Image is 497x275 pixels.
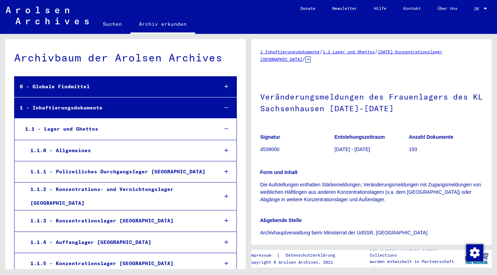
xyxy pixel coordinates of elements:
[14,80,212,94] div: 0 - Globale Findmittel
[25,235,213,249] div: 1.1.4 - Auffanglager [GEOGRAPHIC_DATA]
[260,229,483,237] p: Archivhauptverwaltung beim Ministerrat der UdSSR, [GEOGRAPHIC_DATA]
[249,252,277,259] a: Impressum
[260,80,483,123] h1: Veränderungsmeldungen des Frauenlagers des KL Sachsenhausen [DATE]-[DATE]
[302,56,305,62] span: /
[25,165,213,179] div: 1.1.1 - Polizeiliches Durchgangslager [GEOGRAPHIC_DATA]
[6,7,89,24] img: Arolsen_neg.svg
[249,259,344,265] p: Copyright © Arolsen Archives, 2021
[320,48,323,55] span: /
[260,169,298,175] b: Form und Inhalt
[334,134,385,140] b: Entstehungszeitraum
[323,49,375,54] a: 1.1 Lager und Ghettos
[375,48,378,55] span: /
[20,122,212,136] div: 1.1 - Lager und Ghettos
[370,258,462,271] p: wurden entwickelt in Partnerschaft mit
[25,183,213,210] div: 1.1.2 - Konzentrations- und Vernichtungslager [GEOGRAPHIC_DATA]
[249,252,344,259] div: |
[14,50,237,66] div: Archivbaum der Arolsen Archives
[334,146,408,153] p: [DATE] - [DATE]
[463,250,490,267] img: yv_logo.png
[474,6,482,11] span: DE
[94,16,130,32] a: Suchen
[409,134,454,140] b: Anzahl Dokumente
[25,214,213,228] div: 1.1.3 - Konzentrationslager [GEOGRAPHIC_DATA]
[280,252,344,259] a: Datenschutzerklärung
[409,146,483,153] p: 193
[260,217,302,223] b: Abgebende Stelle
[370,246,462,258] p: Die Arolsen Archives Online-Collections
[25,257,213,270] div: 1.1.5 - Konzentrationslager [GEOGRAPHIC_DATA]
[25,144,213,157] div: 1.1.0 - Allgemeines
[14,101,212,115] div: 1 - Inhaftierungsdokumente
[260,146,334,153] p: 4539000
[260,181,483,203] p: Die Aufstellungen enthalten Stärkemeldungen, Veränderungsmeldungen mit Zugangsmeldungen von weibl...
[130,16,195,34] a: Archiv erkunden
[260,134,280,140] b: Signatur
[466,244,483,261] img: Zustimmung ändern
[260,49,320,54] a: 1 Inhaftierungsdokumente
